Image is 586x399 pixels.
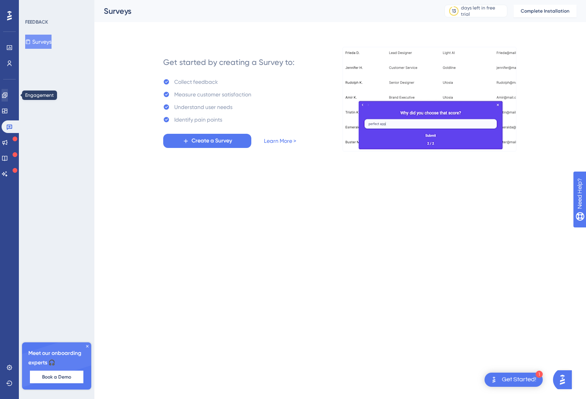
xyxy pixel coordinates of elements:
div: 1 [536,371,543,378]
div: Understand user needs [174,102,232,112]
img: b81bf5b5c10d0e3e90f664060979471a.gif [343,47,516,151]
span: Need Help? [18,2,49,11]
span: Book a Demo [42,374,71,380]
a: Learn More > [264,136,296,146]
span: Complete Installation [521,8,569,14]
div: Measure customer satisfaction [174,90,251,99]
div: Identify pain points [174,115,222,124]
div: 13 [452,8,456,14]
div: Get Started! [502,375,536,384]
div: days left in free trial [461,5,505,17]
button: Surveys [25,35,52,49]
div: Open Get Started! checklist, remaining modules: 1 [485,373,543,387]
button: Complete Installation [514,5,577,17]
div: Get started by creating a Survey to: [163,57,295,68]
div: Collect feedback [174,77,218,87]
span: Meet our onboarding experts 🎧 [28,349,85,368]
img: launcher-image-alternative-text [489,375,499,384]
iframe: UserGuiding AI Assistant Launcher [553,368,577,392]
div: FEEDBACK [25,19,48,25]
div: Surveys [104,6,425,17]
button: Create a Survey [163,134,251,148]
button: Book a Demo [30,371,83,383]
span: Create a Survey [192,136,232,146]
